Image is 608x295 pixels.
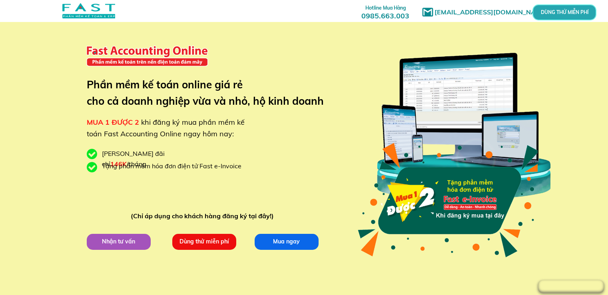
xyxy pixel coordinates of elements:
[86,233,150,249] p: Nhận tư vấn
[365,5,406,11] span: Hotline Mua Hàng
[102,161,247,171] div: Tặng phần mềm hóa đơn điện tử Fast e-Invoice
[254,233,318,249] p: Mua ngay
[87,76,336,110] h3: Phần mềm kế toán online giá rẻ cho cả doanh nghiệp vừa và nhỏ, hộ kinh doanh
[131,211,277,221] div: (Chỉ áp dụng cho khách hàng đăng ký tại đây!)
[435,7,552,18] h1: [EMAIL_ADDRESS][DOMAIN_NAME]
[87,118,245,138] span: khi đăng ký mua phần mềm kế toán Fast Accounting Online ngay hôm nay:
[555,10,574,15] p: DÙNG THỬ MIỄN PHÍ
[172,233,236,249] p: Dùng thử miễn phí
[102,149,206,169] div: [PERSON_NAME] đãi chỉ /tháng
[110,160,127,168] span: 146K
[353,3,418,20] h3: 0985.663.003
[87,118,139,127] span: MUA 1 ĐƯỢC 2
